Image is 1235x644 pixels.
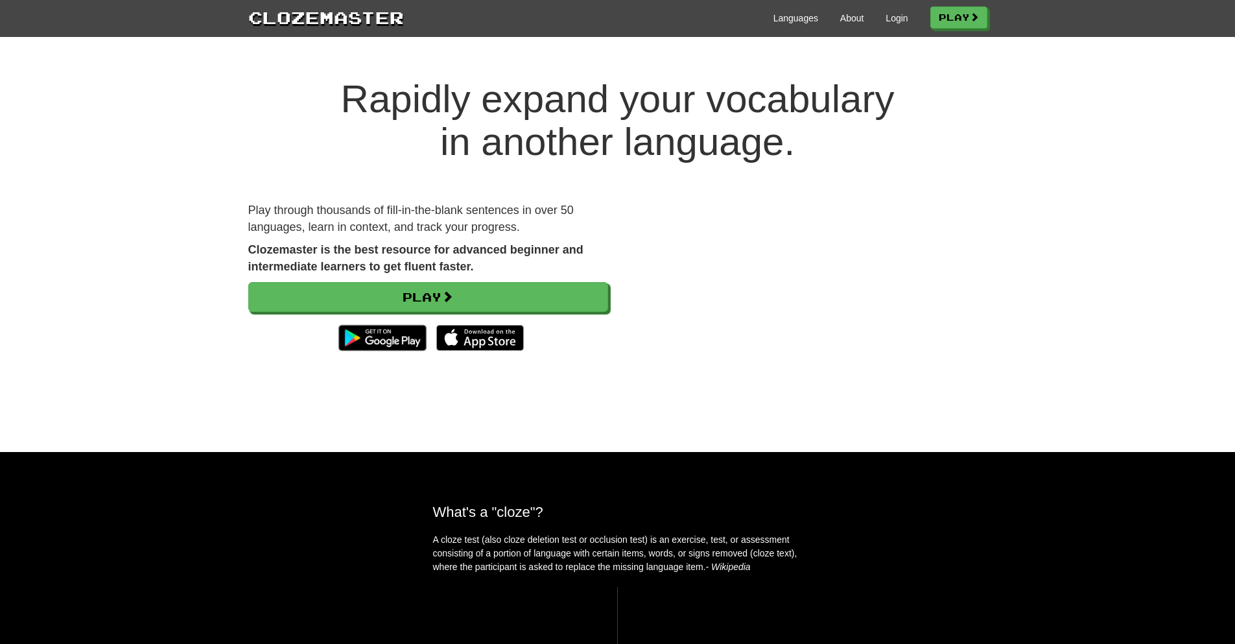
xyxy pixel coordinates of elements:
[433,533,803,574] p: A cloze test (also cloze deletion test or occlusion test) is an exercise, test, or assessment con...
[706,562,751,572] em: - Wikipedia
[248,202,608,235] p: Play through thousands of fill-in-the-blank sentences in over 50 languages, learn in context, and...
[248,282,608,312] a: Play
[436,325,524,351] img: Download_on_the_App_Store_Badge_US-UK_135x40-25178aeef6eb6b83b96f5f2d004eda3bffbb37122de64afbaef7...
[332,318,432,357] img: Get it on Google Play
[840,12,864,25] a: About
[248,243,583,273] strong: Clozemaster is the best resource for advanced beginner and intermediate learners to get fluent fa...
[248,5,404,29] a: Clozemaster
[930,6,987,29] a: Play
[773,12,818,25] a: Languages
[886,12,908,25] a: Login
[433,504,803,520] h2: What's a "cloze"?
